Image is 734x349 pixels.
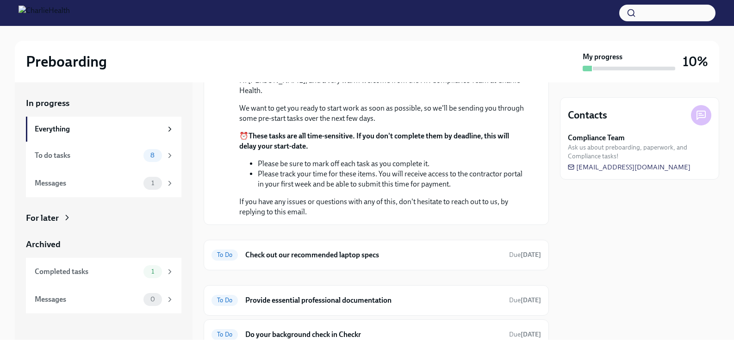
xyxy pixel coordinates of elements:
a: Archived [26,238,181,250]
h6: Do your background check in Checkr [245,330,502,340]
a: For later [26,212,181,224]
p: Hi [PERSON_NAME], and a very warm welcome from the HR Compliance Team at Charlie Health. [239,75,526,96]
strong: These tasks are all time-sensitive. If you don't complete them by deadline, this will delay your ... [239,131,509,150]
span: August 23rd, 2025 09:00 [509,296,541,305]
div: Messages [35,294,140,305]
div: For later [26,212,59,224]
h4: Contacts [568,108,607,122]
span: Due [509,251,541,259]
a: To DoProvide essential professional documentationDue[DATE] [211,293,541,308]
a: Messages1 [26,169,181,197]
span: Ask us about preboarding, paperwork, and Compliance tasks! [568,143,711,161]
a: To DoCheck out our recommended laptop specsDue[DATE] [211,248,541,262]
h2: Preboarding [26,52,107,71]
li: Please be sure to mark off each task as you complete it. [258,159,526,169]
h3: 10% [683,53,708,70]
strong: [DATE] [521,251,541,259]
a: To DoDo your background check in CheckrDue[DATE] [211,327,541,342]
div: To do tasks [35,150,140,161]
p: ⏰ [239,131,526,151]
span: Due [509,330,541,338]
span: August 22nd, 2025 09:00 [509,250,541,259]
a: Messages0 [26,286,181,313]
strong: Compliance Team [568,133,625,143]
span: 1 [146,180,160,187]
a: In progress [26,97,181,109]
h6: Provide essential professional documentation [245,295,502,305]
a: Everything [26,117,181,142]
span: To Do [211,251,238,258]
a: To do tasks8 [26,142,181,169]
strong: [DATE] [521,330,541,338]
div: Completed tasks [35,267,140,277]
img: CharlieHealth [19,6,70,20]
span: To Do [211,297,238,304]
strong: My progress [583,52,622,62]
span: 8 [145,152,160,159]
div: Messages [35,178,140,188]
strong: [DATE] [521,296,541,304]
li: Please track your time for these items. You will receive access to the contractor portal in your ... [258,169,526,189]
div: Everything [35,124,162,134]
h6: Check out our recommended laptop specs [245,250,502,260]
p: We want to get you ready to start work as soon as possible, so we'll be sending you through some ... [239,103,526,124]
span: 1 [146,268,160,275]
span: 0 [145,296,161,303]
a: [EMAIL_ADDRESS][DOMAIN_NAME] [568,162,690,172]
p: If you have any issues or questions with any of this, don't hesitate to reach out to us, by reply... [239,197,526,217]
span: August 18th, 2025 09:00 [509,330,541,339]
span: To Do [211,331,238,338]
a: Completed tasks1 [26,258,181,286]
span: Due [509,296,541,304]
